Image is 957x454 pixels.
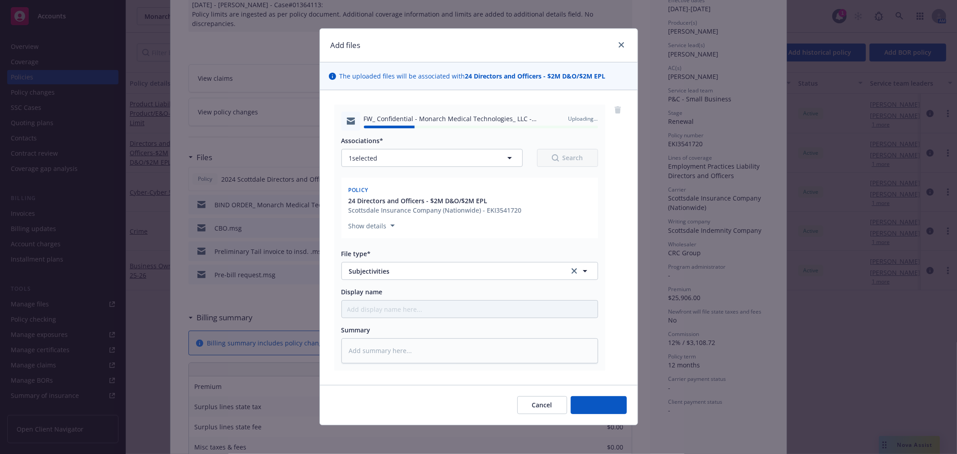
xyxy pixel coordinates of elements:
span: Subjectivities [349,266,557,276]
button: Show details [345,220,398,231]
button: Subjectivitiesclear selection [341,262,598,280]
span: 24 Directors and Officers - $2M D&O/$2M EPL [349,196,488,205]
span: Display name [341,288,383,296]
span: Policy [349,186,368,194]
a: clear selection [569,266,580,276]
button: 24 Directors and Officers - $2M D&O/$2M EPL [349,196,522,205]
div: Scottsdale Insurance Company (Nationwide) - EKI3541720 [349,205,522,215]
span: File type* [341,249,371,258]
